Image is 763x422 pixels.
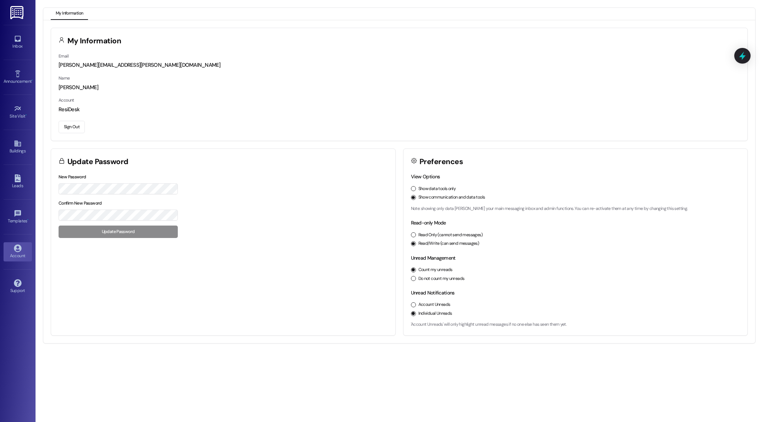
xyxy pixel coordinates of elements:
[67,158,128,166] h3: Update Password
[4,33,32,52] a: Inbox
[10,6,25,19] img: ResiDesk Logo
[59,200,102,206] label: Confirm New Password
[4,172,32,191] a: Leads
[59,174,86,180] label: New Password
[411,173,440,180] label: View Options
[418,240,479,247] label: Read/Write (can send messages)
[59,75,70,81] label: Name
[418,186,456,192] label: Show data tools only
[4,277,32,296] a: Support
[4,207,32,227] a: Templates •
[411,255,456,261] label: Unread Management
[419,158,463,166] h3: Preferences
[411,321,740,328] p: 'Account Unreads' will only highlight unread messages if no one else has seen them yet.
[26,113,27,118] span: •
[67,37,121,45] h3: My Information
[27,217,28,222] span: •
[32,78,33,83] span: •
[418,310,452,317] label: Individual Unreads
[4,137,32,157] a: Buildings
[411,290,455,296] label: Unread Notifications
[4,242,32,261] a: Account
[4,103,32,122] a: Site Visit •
[59,106,740,113] div: ResiDesk
[51,8,88,20] button: My Information
[59,84,740,91] div: [PERSON_NAME]
[59,121,85,133] button: Sign Out
[411,206,740,212] p: Note: showing only data [PERSON_NAME] your main messaging inbox and admin functions. You can re-a...
[418,194,485,201] label: Show communication and data tools
[411,220,446,226] label: Read-only Mode
[59,97,74,103] label: Account
[418,276,465,282] label: Do not count my unreads
[418,267,452,273] label: Count my unreads
[418,232,483,238] label: Read Only (cannot send messages)
[418,302,450,308] label: Account Unreads
[59,53,68,59] label: Email
[59,61,740,69] div: [PERSON_NAME][EMAIL_ADDRESS][PERSON_NAME][DOMAIN_NAME]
